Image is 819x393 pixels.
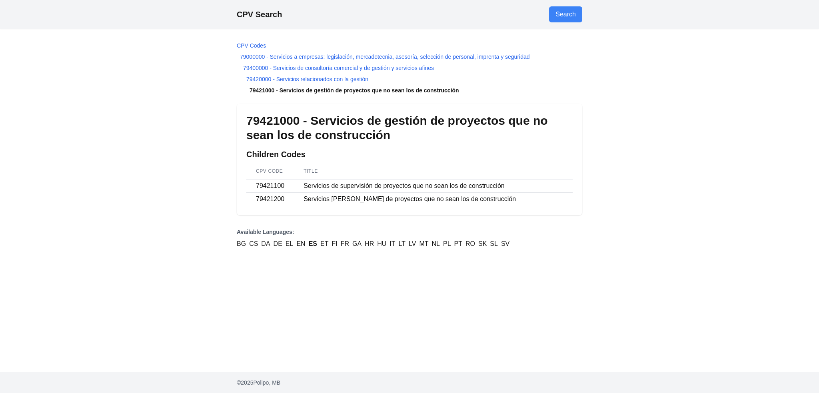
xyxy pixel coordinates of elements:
a: IT [390,239,395,249]
td: Servicios de supervisión de proyectos que no sean los de construcción [294,180,573,193]
a: PL [443,239,451,249]
td: 79421200 [246,193,294,206]
a: ES [309,239,317,249]
td: 79421100 [246,180,294,193]
a: SL [490,239,498,249]
a: Go to search [549,6,582,22]
p: © 2025 Polipo, MB [237,379,582,387]
a: 79000000 - Servicios a empresas: legislación, mercadotecnia, asesoría, selección de personal, imp... [240,54,530,60]
a: SK [478,239,487,249]
a: EN [296,239,305,249]
a: HU [377,239,386,249]
a: CPV Codes [237,42,266,49]
a: DE [274,239,282,249]
a: ET [320,239,328,249]
a: MT [419,239,428,249]
th: CPV Code [246,163,294,180]
a: 79400000 - Servicios de consultoría comercial y de gestión y servicios afines [243,65,434,71]
a: DA [261,239,270,249]
a: SV [501,239,509,249]
td: Servicios [PERSON_NAME] de proyectos que no sean los de construcción [294,193,573,206]
h1: 79421000 - Servicios de gestión de proyectos que no sean los de construcción [246,114,573,142]
a: RO [465,239,475,249]
a: FR [341,239,349,249]
a: FI [332,239,337,249]
th: Title [294,163,573,180]
a: HR [365,239,374,249]
a: BG [237,239,246,249]
nav: Language Versions [237,228,582,249]
a: LV [409,239,416,249]
a: EL [286,239,294,249]
a: CPV Search [237,10,282,19]
a: NL [432,239,440,249]
a: PT [454,239,462,249]
h2: Children Codes [246,149,573,160]
a: GA [352,239,362,249]
a: LT [399,239,406,249]
li: 79421000 - Servicios de gestión de proyectos que no sean los de construcción [237,86,582,94]
a: 79420000 - Servicios relacionados con la gestión [246,76,368,82]
nav: Breadcrumb [237,42,582,94]
a: CS [249,239,258,249]
p: Available Languages: [237,228,582,236]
